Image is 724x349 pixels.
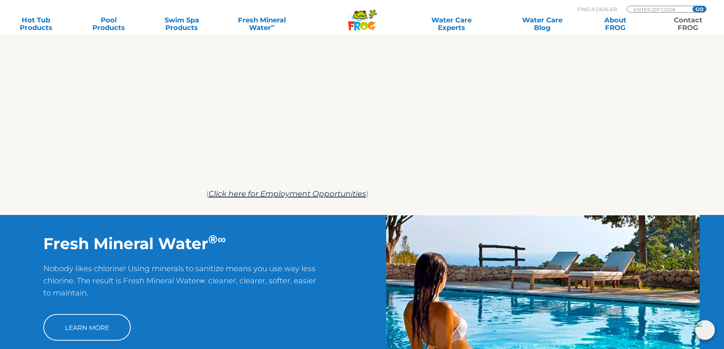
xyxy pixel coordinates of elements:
a: Hot TubProducts [8,16,64,32]
a: PoolProducts [81,16,137,32]
p: ( ) [206,188,518,200]
input: Zip Code Form [633,6,684,13]
a: Click here for Employment Opportunities [209,189,366,198]
img: openIcon [695,320,715,340]
p: Find A Dealer [577,6,617,13]
a: Learn More [43,314,131,341]
a: Water CareBlog [514,16,570,32]
a: Fresh MineralWater∞ [226,16,297,32]
input: GO [692,6,706,12]
sup: ∞ [271,22,275,28]
a: Water CareExperts [406,16,497,32]
sup: ®∞ [208,232,226,246]
a: AboutFROG [587,16,643,32]
a: ContactFROG [660,16,716,32]
a: Swim SpaProducts [154,16,210,32]
h2: Fresh Mineral Water [43,234,318,253]
p: Nobody likes chlorine! Using minerals to sanitize means you use way less chlorine. The result is ... [43,262,318,306]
